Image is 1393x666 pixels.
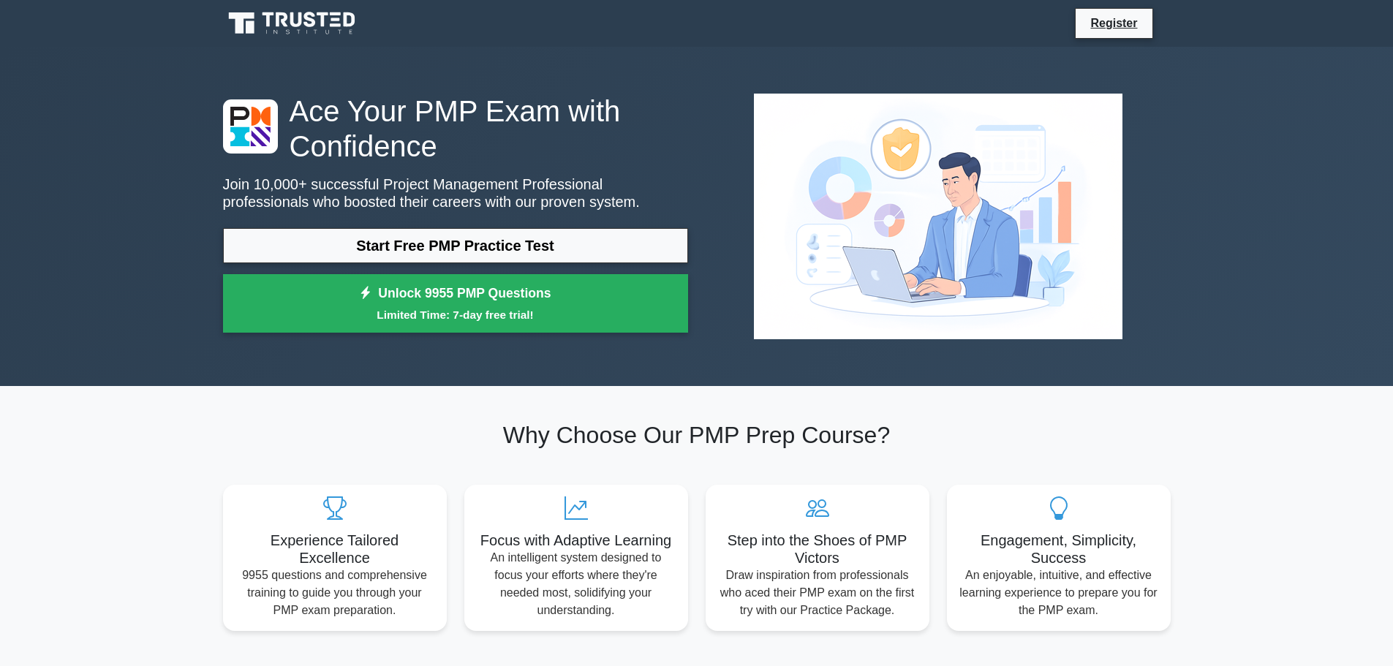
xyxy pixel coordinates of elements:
h5: Focus with Adaptive Learning [476,531,676,549]
h2: Why Choose Our PMP Prep Course? [223,421,1171,449]
h5: Engagement, Simplicity, Success [959,531,1159,567]
small: Limited Time: 7-day free trial! [241,306,670,323]
img: Project Management Professional Preview [742,82,1134,351]
a: Start Free PMP Practice Test [223,228,688,263]
h5: Step into the Shoes of PMP Victors [717,531,918,567]
h1: Ace Your PMP Exam with Confidence [223,94,688,164]
p: 9955 questions and comprehensive training to guide you through your PMP exam preparation. [235,567,435,619]
p: An enjoyable, intuitive, and effective learning experience to prepare you for the PMP exam. [959,567,1159,619]
a: Register [1081,14,1146,32]
p: Draw inspiration from professionals who aced their PMP exam on the first try with our Practice Pa... [717,567,918,619]
p: Join 10,000+ successful Project Management Professional professionals who boosted their careers w... [223,175,688,211]
p: An intelligent system designed to focus your efforts where they're needed most, solidifying your ... [476,549,676,619]
h5: Experience Tailored Excellence [235,531,435,567]
a: Unlock 9955 PMP QuestionsLimited Time: 7-day free trial! [223,274,688,333]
